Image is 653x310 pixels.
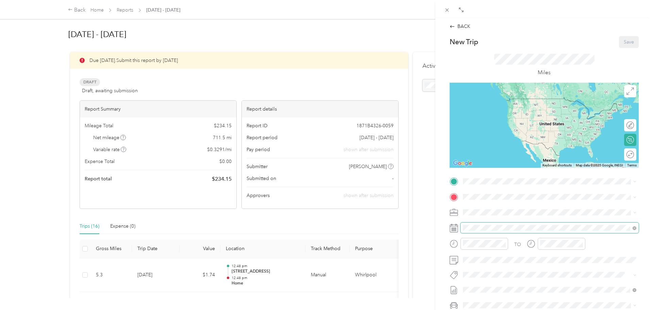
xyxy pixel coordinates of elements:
[451,159,474,168] a: Open this area in Google Maps (opens a new window)
[538,68,551,77] p: Miles
[615,272,653,310] iframe: Everlance-gr Chat Button Frame
[576,163,623,167] span: Map data ©2025 Google, INEGI
[542,163,572,168] button: Keyboard shortcuts
[514,241,521,248] div: TO
[450,37,478,47] p: New Trip
[450,23,470,30] div: BACK
[451,159,474,168] img: Google
[627,163,637,167] a: Terms (opens in new tab)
